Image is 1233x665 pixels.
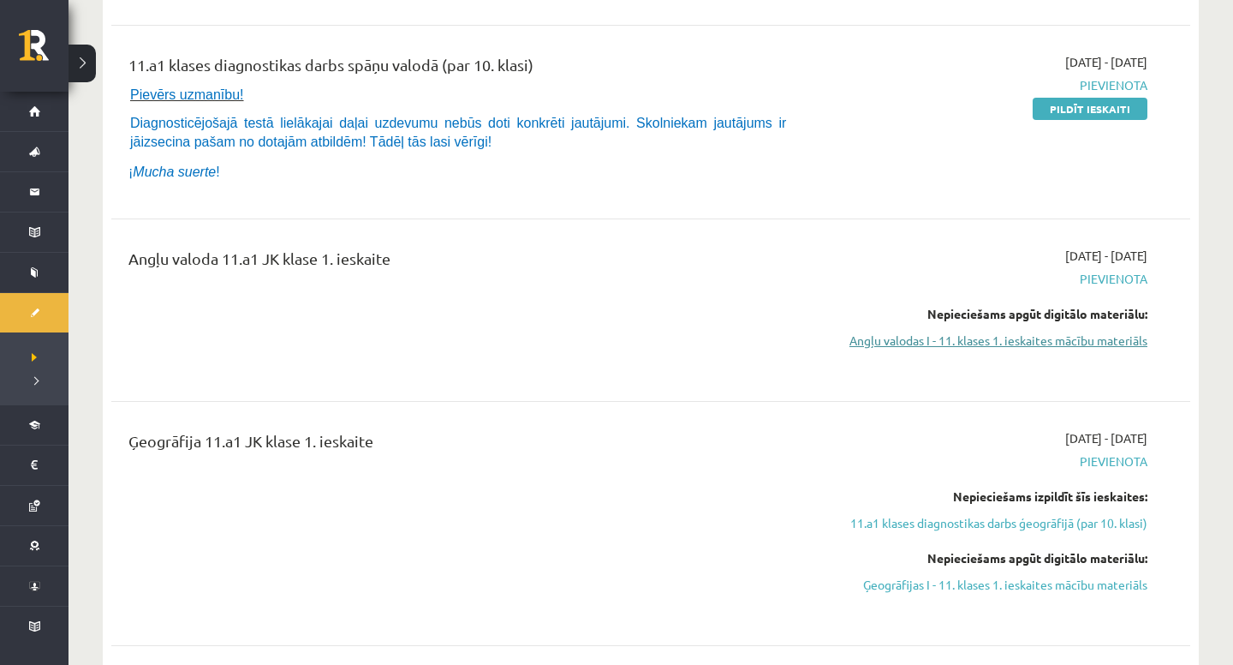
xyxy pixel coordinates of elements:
[825,76,1147,94] span: Pievienota
[19,30,68,73] a: Rīgas 1. Tālmācības vidusskola
[128,247,799,279] div: Angļu valoda 11.a1 JK klase 1. ieskaite
[128,165,220,179] span: ¡ !
[1065,53,1147,71] span: [DATE] - [DATE]
[1033,98,1147,120] a: Pildīt ieskaiti
[825,488,1147,506] div: Nepieciešams izpildīt šīs ieskaites:
[825,514,1147,532] a: 11.a1 klases diagnostikas darbs ģeogrāfijā (par 10. klasi)
[133,165,216,179] i: Mucha suerte
[128,429,799,461] div: Ģeogrāfija 11.a1 JK klase 1. ieskaite
[1065,429,1147,447] span: [DATE] - [DATE]
[130,87,244,102] span: Pievērs uzmanību!
[825,576,1147,594] a: Ģeogrāfijas I - 11. klases 1. ieskaites mācību materiāls
[825,452,1147,470] span: Pievienota
[130,116,786,149] span: Diagnosticējošajā testā lielākajai daļai uzdevumu nebūs doti konkrēti jautājumi. Skolniekam jautā...
[825,549,1147,567] div: Nepieciešams apgūt digitālo materiālu:
[825,332,1147,350] a: Angļu valodas I - 11. klases 1. ieskaites mācību materiāls
[1065,247,1147,265] span: [DATE] - [DATE]
[128,53,799,85] div: 11.a1 klases diagnostikas darbs spāņu valodā (par 10. klasi)
[825,305,1147,323] div: Nepieciešams apgūt digitālo materiālu:
[825,270,1147,288] span: Pievienota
